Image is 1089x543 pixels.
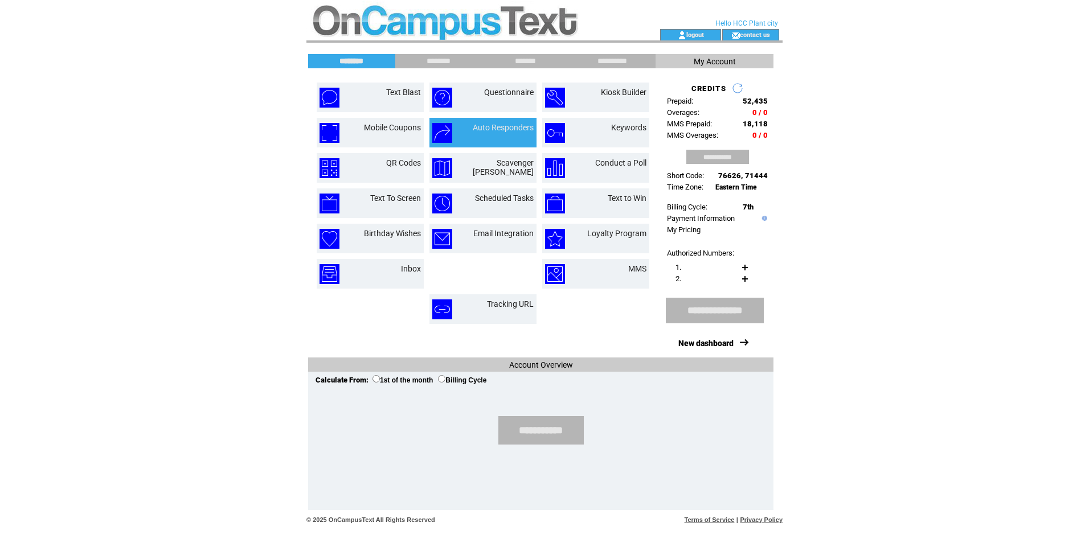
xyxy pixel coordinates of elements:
[667,203,707,211] span: Billing Cycle:
[667,214,735,223] a: Payment Information
[743,203,754,211] span: 7th
[545,88,565,108] img: kiosk-builder.png
[487,299,534,308] a: Tracking URL
[743,97,768,105] span: 52,435
[473,158,534,176] a: Scavenger [PERSON_NAME]
[545,123,565,143] img: keywords.png
[370,194,421,203] a: Text To Screen
[736,516,738,523] span: |
[740,516,783,523] a: Privacy Policy
[473,229,534,238] a: Email Integration
[678,339,734,348] a: New dashboard
[608,194,646,203] a: Text to Win
[432,229,452,249] img: email-integration.png
[667,225,701,234] a: My Pricing
[372,376,433,384] label: 1st of the month
[509,360,573,369] span: Account Overview
[667,108,699,117] span: Overages:
[740,31,770,38] a: contact us
[438,375,445,382] input: Billing Cycle
[667,249,734,257] span: Authorized Numbers:
[587,229,646,238] a: Loyalty Program
[545,194,565,213] img: text-to-win.png
[320,123,339,143] img: mobile-coupons.png
[691,84,726,93] span: CREDITS
[545,264,565,284] img: mms.png
[667,171,704,180] span: Short Code:
[320,264,339,284] img: inbox.png
[667,183,703,191] span: Time Zone:
[473,123,534,132] a: Auto Responders
[667,97,693,105] span: Prepaid:
[675,263,681,271] span: 1.
[667,120,712,128] span: MMS Prepaid:
[320,88,339,108] img: text-blast.png
[611,123,646,132] a: Keywords
[667,131,718,139] span: MMS Overages:
[628,264,646,273] a: MMS
[432,299,452,319] img: tracking-url.png
[372,375,380,382] input: 1st of the month
[715,19,778,27] span: Hello HCC Plant city
[752,108,768,117] span: 0 / 0
[743,120,768,128] span: 18,118
[545,158,565,178] img: conduct-a-poll.png
[432,158,452,178] img: scavenger-hunt.png
[316,376,369,384] span: Calculate From:
[678,31,686,40] img: account_icon.gif
[685,516,735,523] a: Terms of Service
[752,131,768,139] span: 0 / 0
[432,88,452,108] img: questionnaire.png
[432,194,452,213] img: scheduled-tasks.png
[686,31,704,38] a: logout
[386,158,421,167] a: QR Codes
[545,229,565,249] img: loyalty-program.png
[718,171,768,180] span: 76626, 71444
[595,158,646,167] a: Conduct a Poll
[715,183,757,191] span: Eastern Time
[475,194,534,203] a: Scheduled Tasks
[675,274,681,283] span: 2.
[438,376,486,384] label: Billing Cycle
[386,88,421,97] a: Text Blast
[320,158,339,178] img: qr-codes.png
[484,88,534,97] a: Questionnaire
[320,194,339,213] img: text-to-screen.png
[364,123,421,132] a: Mobile Coupons
[320,229,339,249] img: birthday-wishes.png
[401,264,421,273] a: Inbox
[759,216,767,221] img: help.gif
[694,57,736,66] span: My Account
[306,516,435,523] span: © 2025 OnCampusText All Rights Reserved
[731,31,740,40] img: contact_us_icon.gif
[364,229,421,238] a: Birthday Wishes
[432,123,452,143] img: auto-responders.png
[601,88,646,97] a: Kiosk Builder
